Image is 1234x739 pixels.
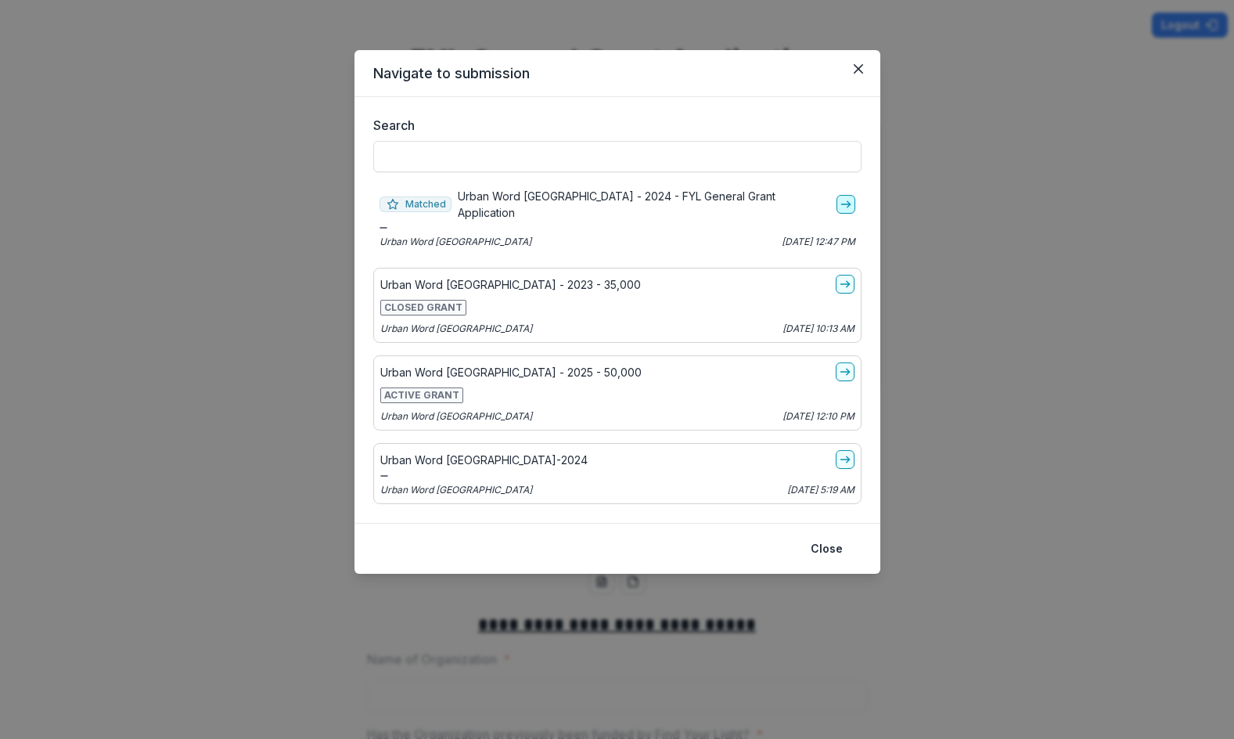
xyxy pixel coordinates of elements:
p: Urban Word [GEOGRAPHIC_DATA] - 2024 - FYL General Grant Application [458,188,829,221]
p: [DATE] 12:47 PM [782,235,855,249]
button: Close [801,536,852,561]
label: Search [373,116,852,135]
button: Close [846,56,871,81]
header: Navigate to submission [354,50,880,97]
a: go-to [836,275,854,294]
span: ACTIVE GRANT [380,388,463,403]
a: go-to [836,450,854,469]
p: Urban Word [GEOGRAPHIC_DATA] [380,235,531,249]
p: Urban Word [GEOGRAPHIC_DATA]-2024 [380,452,588,468]
p: [DATE] 5:19 AM [787,483,854,497]
p: Urban Word [GEOGRAPHIC_DATA] [380,409,532,424]
span: Matched [380,196,452,212]
p: Urban Word [GEOGRAPHIC_DATA] - 2023 - 35,000 [380,276,641,293]
p: [DATE] 10:13 AM [782,322,854,336]
p: Urban Word [GEOGRAPHIC_DATA] [380,483,532,497]
a: go-to [836,195,855,214]
p: [DATE] 12:10 PM [782,409,854,424]
span: CLOSED GRANT [380,300,466,315]
p: Urban Word [GEOGRAPHIC_DATA] [380,322,532,336]
a: go-to [836,362,854,381]
p: Urban Word [GEOGRAPHIC_DATA] - 2025 - 50,000 [380,364,642,380]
